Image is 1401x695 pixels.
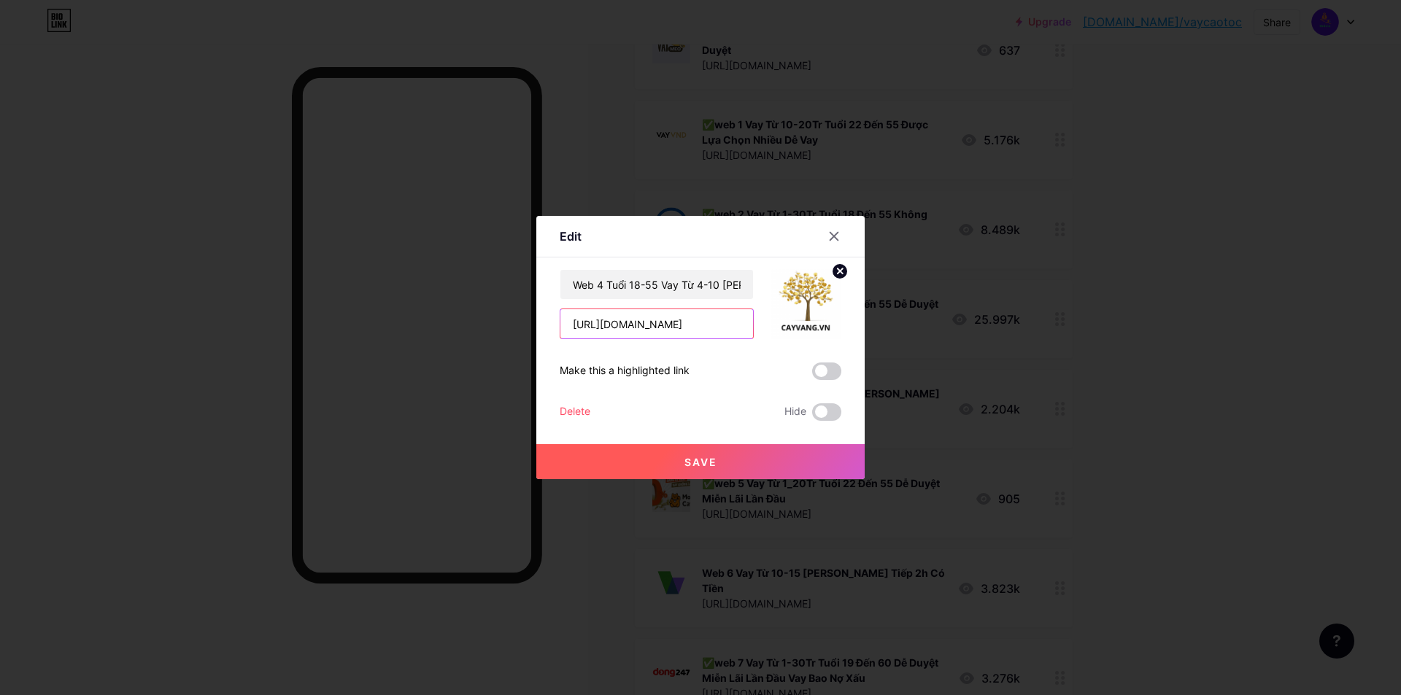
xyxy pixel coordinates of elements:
input: Title [560,270,753,299]
span: Hide [784,403,806,421]
div: Edit [560,228,582,245]
div: Make this a highlighted link [560,362,690,380]
div: Delete [560,403,590,421]
button: Save [536,444,865,479]
span: Save [684,456,717,468]
img: link_thumbnail [771,269,841,339]
input: URL [560,309,753,338]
